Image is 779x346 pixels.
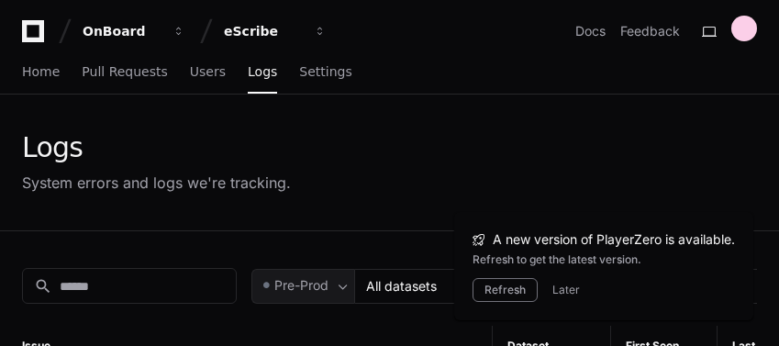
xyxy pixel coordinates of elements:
span: Users [190,66,226,77]
div: Logs [22,131,291,164]
button: OnBoard [75,15,193,48]
span: Logs [248,66,277,77]
a: Docs [575,22,606,40]
button: Refresh [473,278,538,302]
a: Home [22,51,60,94]
a: Settings [299,51,351,94]
button: Later [552,283,580,297]
div: System errors and logs we're tracking. [22,172,291,194]
a: Users [190,51,226,94]
button: eScribe [217,15,334,48]
span: A new version of PlayerZero is available. [493,230,735,249]
mat-select-trigger: All datasets [366,278,437,294]
button: Feedback [620,22,680,40]
a: Logs [248,51,277,94]
span: Settings [299,66,351,77]
div: Refresh to get the latest version. [473,252,735,267]
div: eScribe [224,22,303,40]
div: OnBoard [83,22,161,40]
span: Pull Requests [82,66,167,77]
a: Pull Requests [82,51,167,94]
span: Home [22,66,60,77]
mat-icon: search [34,277,52,296]
span: Pre-Prod [274,276,328,295]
